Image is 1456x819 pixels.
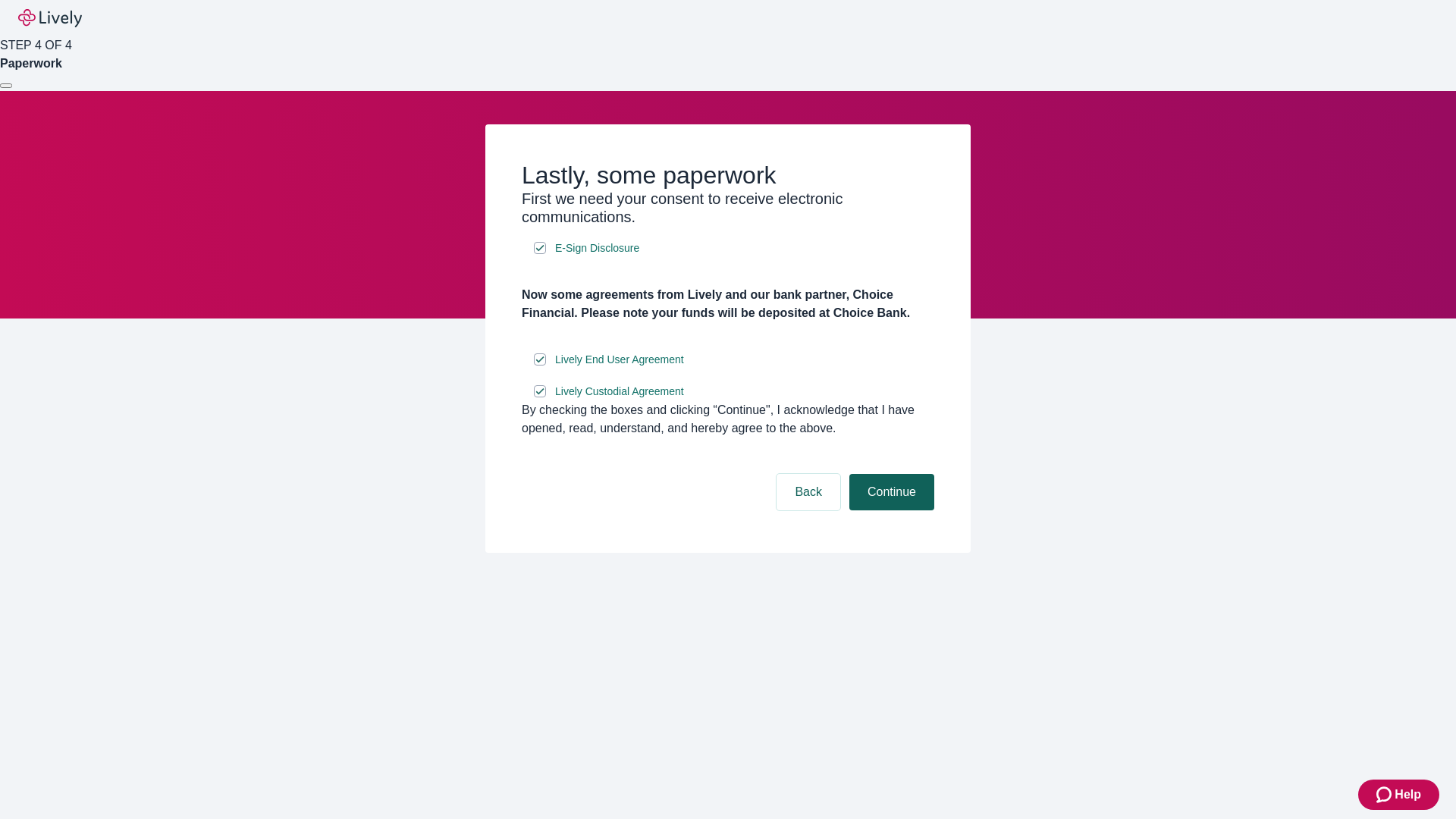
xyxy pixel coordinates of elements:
img: Lively [18,9,82,27]
h4: Now some agreements from Lively and our bank partner, Choice Financial. Please note your funds wi... [522,286,934,322]
span: Help [1395,786,1421,804]
h3: First we need your consent to receive electronic communications. [522,190,934,226]
h2: Lastly, some paperwork [522,161,934,190]
a: e-sign disclosure document [552,239,642,258]
a: e-sign disclosure document [552,382,687,401]
div: By checking the boxes and clicking “Continue", I acknowledge that I have opened, read, understand... [522,401,934,438]
span: E-Sign Disclosure [555,240,639,256]
a: e-sign disclosure document [552,350,687,369]
button: Back [777,474,840,510]
span: Lively End User Agreement [555,352,684,368]
svg: Zendesk support icon [1376,786,1395,804]
span: Lively Custodial Agreement [555,384,684,400]
button: Continue [849,474,934,510]
button: Zendesk support iconHelp [1358,780,1439,810]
